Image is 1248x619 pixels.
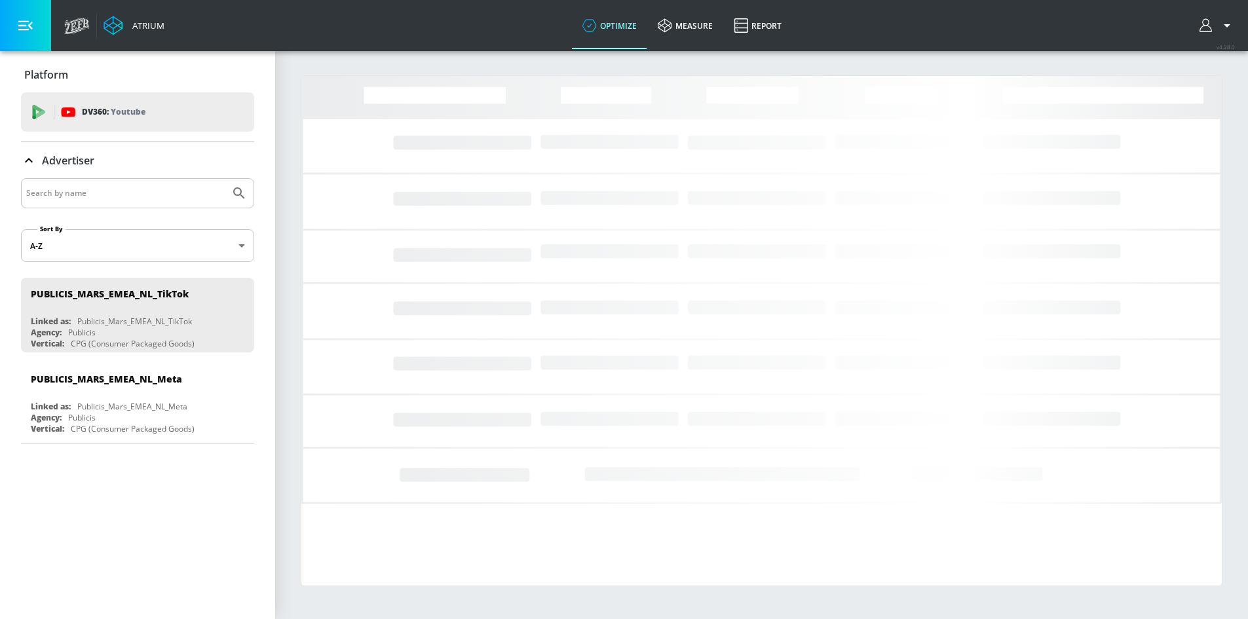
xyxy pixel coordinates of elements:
[127,20,164,31] div: Atrium
[21,363,254,438] div: PUBLICIS_MARS_EMEA_NL_MetaLinked as:Publicis_Mars_EMEA_NL_MetaAgency:PublicisVertical:CPG (Consum...
[21,92,254,132] div: DV360: Youtube
[24,67,68,82] p: Platform
[31,327,62,338] div: Agency:
[82,105,145,119] p: DV360:
[21,278,254,352] div: PUBLICIS_MARS_EMEA_NL_TikTokLinked as:Publicis_Mars_EMEA_NL_TikTokAgency:PublicisVertical:CPG (Co...
[31,401,71,412] div: Linked as:
[572,2,647,49] a: optimize
[31,373,182,385] div: PUBLICIS_MARS_EMEA_NL_Meta
[21,178,254,443] div: Advertiser
[21,272,254,443] nav: list of Advertiser
[21,56,254,93] div: Platform
[31,412,62,423] div: Agency:
[31,316,71,327] div: Linked as:
[42,153,94,168] p: Advertiser
[104,16,164,35] a: Atrium
[26,185,225,202] input: Search by name
[31,338,64,349] div: Vertical:
[31,423,64,434] div: Vertical:
[21,142,254,179] div: Advertiser
[647,2,723,49] a: measure
[71,338,195,349] div: CPG (Consumer Packaged Goods)
[723,2,792,49] a: Report
[68,327,96,338] div: Publicis
[71,423,195,434] div: CPG (Consumer Packaged Goods)
[37,225,66,233] label: Sort By
[111,105,145,119] p: Youtube
[77,316,192,327] div: Publicis_Mars_EMEA_NL_TikTok
[31,288,189,300] div: PUBLICIS_MARS_EMEA_NL_TikTok
[1217,43,1235,50] span: v 4.28.0
[77,401,187,412] div: Publicis_Mars_EMEA_NL_Meta
[68,412,96,423] div: Publicis
[21,229,254,262] div: A-Z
